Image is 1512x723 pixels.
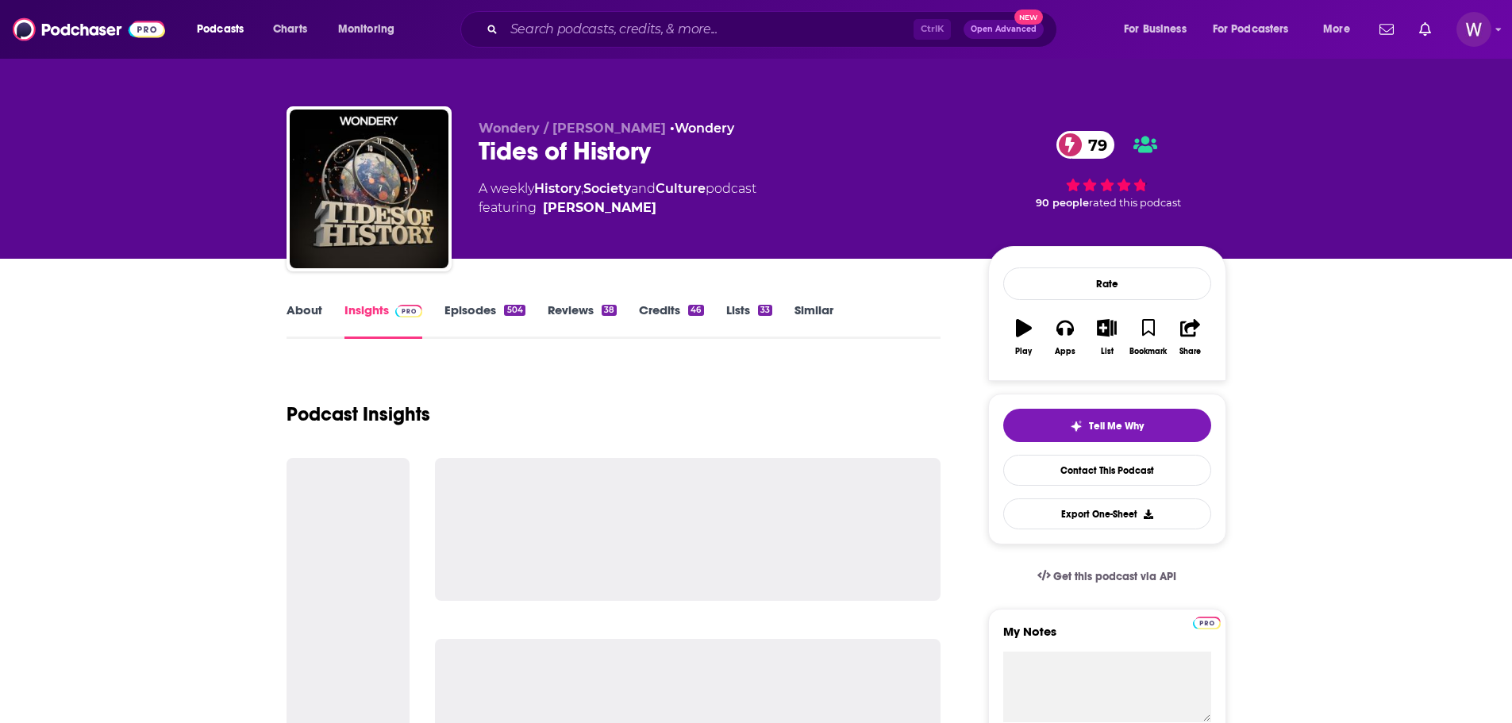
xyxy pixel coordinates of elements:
button: Show profile menu [1456,12,1491,47]
span: Wondery / [PERSON_NAME] [479,121,666,136]
div: 46 [688,305,703,316]
a: Reviews38 [548,302,617,339]
a: Charts [263,17,317,42]
span: 79 [1072,131,1115,159]
div: 33 [758,305,772,316]
a: History [534,181,581,196]
input: Search podcasts, credits, & more... [504,17,914,42]
div: 38 [602,305,617,316]
button: tell me why sparkleTell Me Why [1003,409,1211,442]
button: List [1086,309,1127,366]
img: User Profile [1456,12,1491,47]
span: Monitoring [338,18,394,40]
div: Search podcasts, credits, & more... [475,11,1072,48]
span: For Podcasters [1213,18,1289,40]
a: Get this podcast via API [1025,557,1190,596]
span: and [631,181,656,196]
span: Open Advanced [971,25,1037,33]
div: A weekly podcast [479,179,756,217]
button: open menu [327,17,415,42]
div: Rate [1003,267,1211,300]
a: About [287,302,322,339]
a: Contact This Podcast [1003,455,1211,486]
div: Play [1015,347,1032,356]
a: Show notifications dropdown [1373,16,1400,43]
a: [PERSON_NAME] [543,198,656,217]
img: tell me why sparkle [1070,420,1083,433]
div: 504 [504,305,525,316]
span: Ctrl K [914,19,951,40]
span: Charts [273,18,307,40]
a: Show notifications dropdown [1413,16,1437,43]
button: Play [1003,309,1045,366]
span: , [581,181,583,196]
button: open menu [1202,17,1312,42]
button: Apps [1045,309,1086,366]
div: Bookmark [1129,347,1167,356]
a: Episodes504 [444,302,525,339]
span: For Business [1124,18,1187,40]
a: Similar [794,302,833,339]
button: Export One-Sheet [1003,498,1211,529]
a: Society [583,181,631,196]
button: open menu [186,17,264,42]
h1: Podcast Insights [287,402,430,426]
div: Apps [1055,347,1075,356]
button: Share [1169,309,1210,366]
img: Podchaser - Follow, Share and Rate Podcasts [13,14,165,44]
a: 79 [1056,131,1115,159]
a: Pro website [1193,614,1221,629]
div: List [1101,347,1114,356]
div: 79 90 peoplerated this podcast [988,121,1226,219]
img: Tides of History [290,110,448,268]
div: Share [1179,347,1201,356]
span: More [1323,18,1350,40]
span: Get this podcast via API [1053,570,1176,583]
button: open menu [1113,17,1206,42]
label: My Notes [1003,624,1211,652]
button: open menu [1312,17,1370,42]
img: Podchaser Pro [395,305,423,317]
button: Bookmark [1128,309,1169,366]
a: Culture [656,181,706,196]
span: Podcasts [197,18,244,40]
span: 90 people [1036,197,1089,209]
a: Lists33 [726,302,772,339]
a: Wondery [675,121,734,136]
span: rated this podcast [1089,197,1181,209]
span: Tell Me Why [1089,420,1144,433]
a: Credits46 [639,302,703,339]
a: InsightsPodchaser Pro [344,302,423,339]
button: Open AdvancedNew [964,20,1044,39]
span: New [1014,10,1043,25]
span: featuring [479,198,756,217]
span: • [670,121,734,136]
span: Logged in as williammwhite [1456,12,1491,47]
img: Podchaser Pro [1193,617,1221,629]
